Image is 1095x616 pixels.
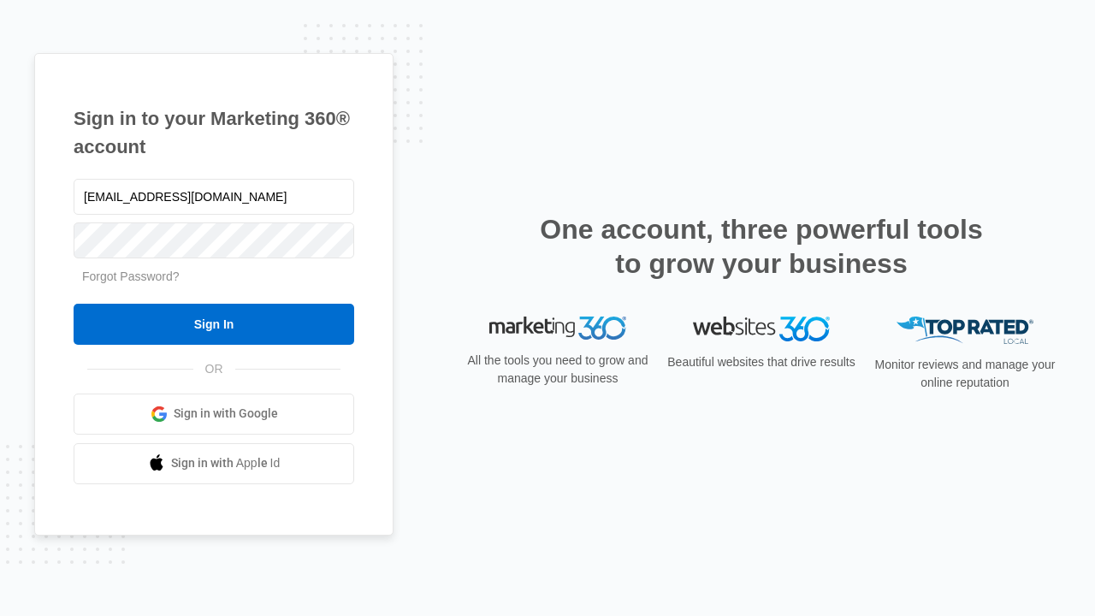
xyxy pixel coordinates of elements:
[897,317,1033,345] img: Top Rated Local
[74,179,354,215] input: Email
[693,317,830,341] img: Websites 360
[82,269,180,283] a: Forgot Password?
[869,356,1061,392] p: Monitor reviews and manage your online reputation
[174,405,278,423] span: Sign in with Google
[171,454,281,472] span: Sign in with Apple Id
[489,317,626,341] img: Marketing 360
[74,304,354,345] input: Sign In
[193,360,235,378] span: OR
[462,352,654,388] p: All the tools you need to grow and manage your business
[535,212,988,281] h2: One account, three powerful tools to grow your business
[666,353,857,371] p: Beautiful websites that drive results
[74,104,354,161] h1: Sign in to your Marketing 360® account
[74,443,354,484] a: Sign in with Apple Id
[74,394,354,435] a: Sign in with Google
